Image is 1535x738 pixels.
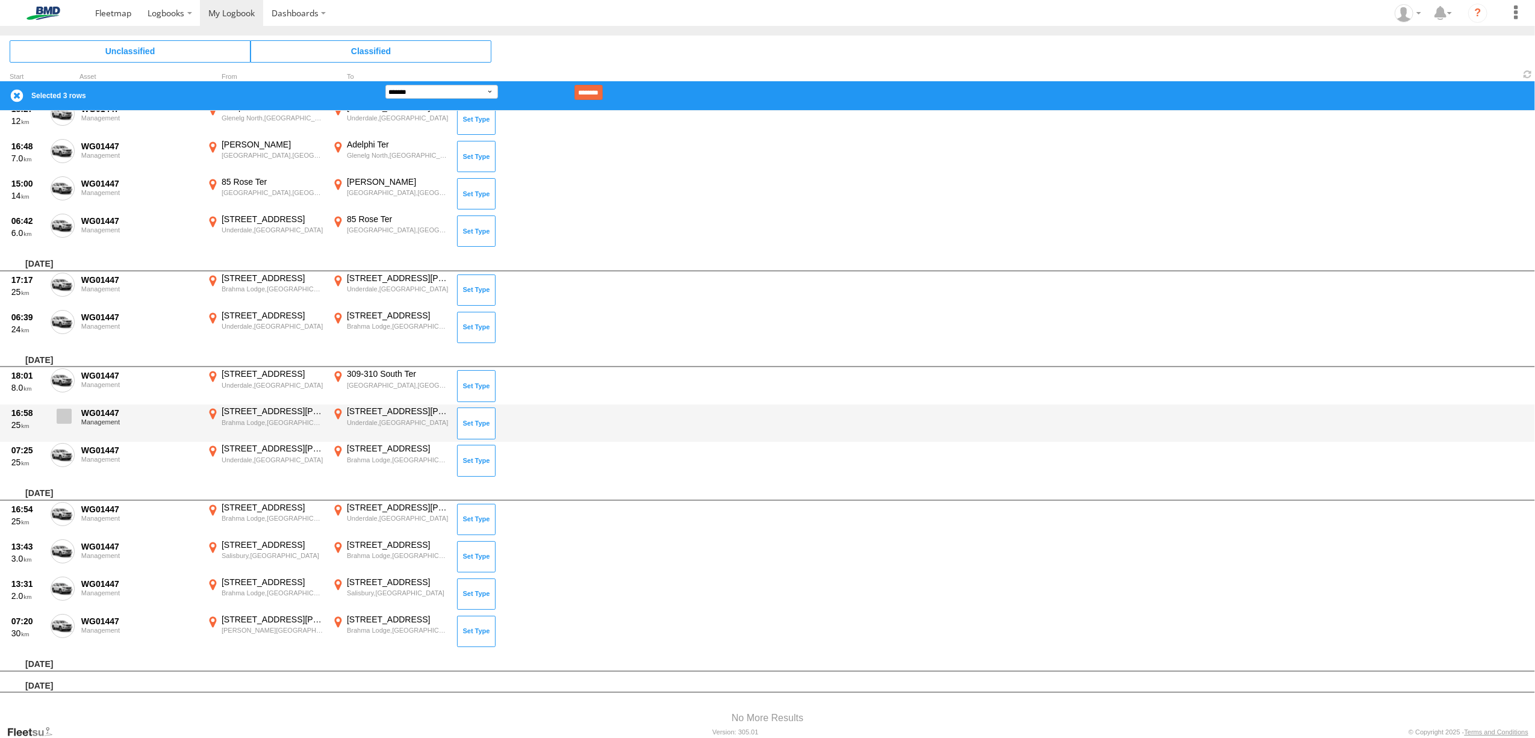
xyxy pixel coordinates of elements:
[222,368,323,379] div: [STREET_ADDRESS]
[81,515,198,522] div: Management
[81,312,198,323] div: WG01447
[81,541,198,552] div: WG01447
[1465,728,1528,736] a: Terms and Conditions
[205,139,325,174] label: Click to View Event Location
[11,382,44,393] div: 8.0
[11,312,44,323] div: 06:39
[222,614,323,625] div: [STREET_ADDRESS][PERSON_NAME]
[222,226,323,234] div: Underdale,[GEOGRAPHIC_DATA]
[10,40,251,62] span: Click to view Unclassified Trips
[205,539,325,574] label: Click to View Event Location
[11,408,44,418] div: 16:58
[222,514,323,522] div: Brahma Lodge,[GEOGRAPHIC_DATA]
[81,152,198,159] div: Management
[457,445,496,476] button: Click to Set
[11,504,44,515] div: 16:54
[79,74,200,80] div: Asset
[330,273,450,308] label: Click to View Event Location
[457,616,496,647] button: Click to Set
[11,274,44,285] div: 17:17
[11,420,44,430] div: 25
[81,216,198,226] div: WG01447
[81,370,198,381] div: WG01447
[347,418,449,427] div: Underdale,[GEOGRAPHIC_DATA]
[347,551,449,560] div: Brahma Lodge,[GEOGRAPHIC_DATA]
[222,577,323,588] div: [STREET_ADDRESS]
[205,614,325,649] label: Click to View Event Location
[11,370,44,381] div: 18:01
[347,322,449,330] div: Brahma Lodge,[GEOGRAPHIC_DATA]
[347,406,449,417] div: [STREET_ADDRESS][PERSON_NAME]
[347,443,449,454] div: [STREET_ADDRESS]
[11,591,44,601] div: 2.0
[457,274,496,306] button: Click to Set
[222,139,323,150] div: [PERSON_NAME]
[81,578,198,589] div: WG01447
[1390,4,1425,22] div: Daniel Farinola
[10,88,24,103] label: Clear Selection
[347,310,449,321] div: [STREET_ADDRESS]
[347,139,449,150] div: Adelphi Ter
[205,74,325,80] div: From
[347,368,449,379] div: 309-310 South Ter
[10,74,46,80] div: Click to Sort
[222,626,323,634] div: [PERSON_NAME][GEOGRAPHIC_DATA]
[11,445,44,456] div: 07:25
[347,114,449,122] div: Underdale,[GEOGRAPHIC_DATA]
[81,323,198,330] div: Management
[81,114,198,122] div: Management
[81,189,198,196] div: Management
[347,214,449,225] div: 85 Rose Ter
[81,381,198,388] div: Management
[81,552,198,559] div: Management
[11,178,44,189] div: 15:00
[11,578,44,589] div: 13:31
[11,457,44,468] div: 25
[347,456,449,464] div: Brahma Lodge,[GEOGRAPHIC_DATA]
[347,273,449,284] div: [STREET_ADDRESS][PERSON_NAME]
[330,310,450,345] label: Click to View Event Location
[205,273,325,308] label: Click to View Event Location
[347,381,449,389] div: [GEOGRAPHIC_DATA],[GEOGRAPHIC_DATA]
[1521,69,1535,80] span: Refresh
[457,504,496,535] button: Click to Set
[330,614,450,649] label: Click to View Event Location
[222,406,323,417] div: [STREET_ADDRESS][PERSON_NAME]
[457,104,496,135] button: Click to Set
[347,614,449,625] div: [STREET_ADDRESS]
[222,176,323,187] div: 85 Rose Ter
[222,502,323,513] div: [STREET_ADDRESS]
[11,116,44,126] div: 12
[457,141,496,172] button: Click to Set
[81,141,198,152] div: WG01447
[330,443,450,478] label: Click to View Event Location
[205,502,325,537] label: Click to View Event Location
[330,577,450,612] label: Click to View Event Location
[222,273,323,284] div: [STREET_ADDRESS]
[457,541,496,572] button: Click to Set
[347,226,449,234] div: [GEOGRAPHIC_DATA],[GEOGRAPHIC_DATA]
[205,310,325,345] label: Click to View Event Location
[11,628,44,639] div: 30
[81,178,198,189] div: WG01447
[457,178,496,209] button: Click to Set
[330,539,450,574] label: Click to View Event Location
[330,406,450,441] label: Click to View Event Location
[11,616,44,627] div: 07:20
[7,726,62,738] a: Visit our Website
[81,226,198,234] div: Management
[81,445,198,456] div: WG01447
[330,102,450,137] label: Click to View Event Location
[330,74,450,80] div: To
[457,370,496,402] button: Click to Set
[11,153,44,164] div: 7.0
[347,626,449,634] div: Brahma Lodge,[GEOGRAPHIC_DATA]
[222,418,323,427] div: Brahma Lodge,[GEOGRAPHIC_DATA]
[222,214,323,225] div: [STREET_ADDRESS]
[11,541,44,552] div: 13:43
[222,310,323,321] div: [STREET_ADDRESS]
[205,577,325,612] label: Click to View Event Location
[347,151,449,160] div: Glenelg North,[GEOGRAPHIC_DATA]
[222,539,323,550] div: [STREET_ADDRESS]
[347,502,449,513] div: [STREET_ADDRESS][PERSON_NAME]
